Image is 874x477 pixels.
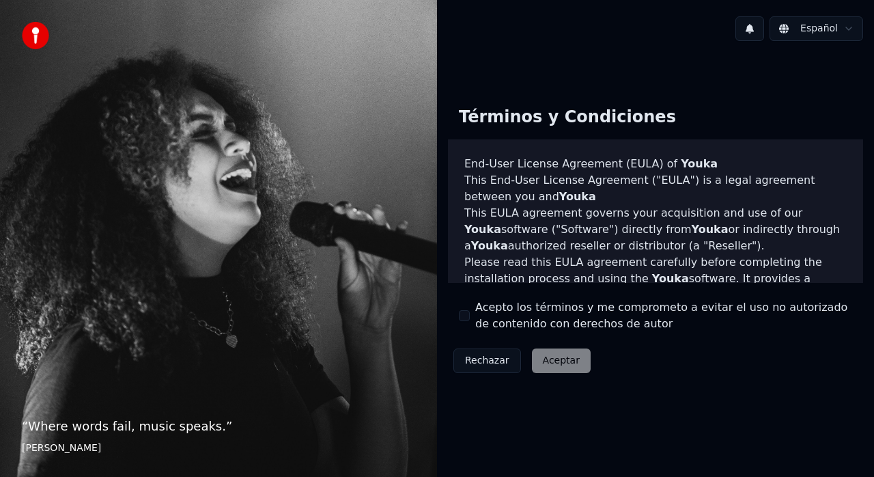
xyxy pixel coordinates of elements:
[471,239,508,252] span: Youka
[448,96,687,139] div: Términos y Condiciones
[22,417,415,436] p: “ Where words fail, music speaks. ”
[464,156,847,172] h3: End-User License Agreement (EULA) of
[464,254,847,320] p: Please read this EULA agreement carefully before completing the installation process and using th...
[475,299,852,332] label: Acepto los términos y me comprometo a evitar el uso no autorizado de contenido con derechos de autor
[464,223,501,236] span: Youka
[22,22,49,49] img: youka
[22,441,415,455] footer: [PERSON_NAME]
[652,272,689,285] span: Youka
[464,205,847,254] p: This EULA agreement governs your acquisition and use of our software ("Software") directly from o...
[559,190,596,203] span: Youka
[681,157,718,170] span: Youka
[453,349,521,373] button: Rechazar
[692,223,729,236] span: Youka
[464,172,847,205] p: This End-User License Agreement ("EULA") is a legal agreement between you and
